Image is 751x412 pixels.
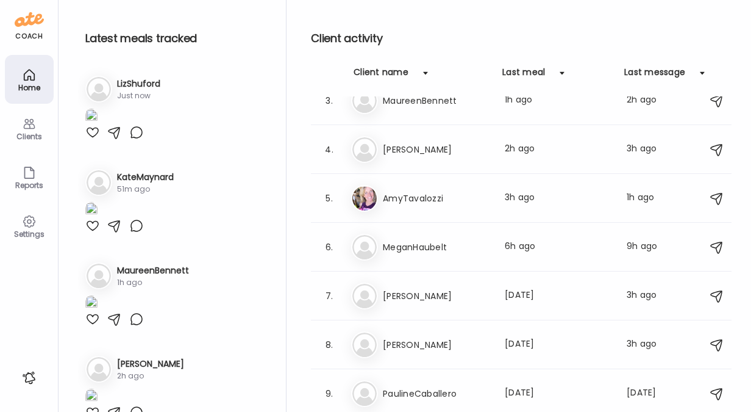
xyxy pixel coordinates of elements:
[311,29,731,48] h2: Client activity
[85,389,98,405] img: images%2FvESdxLSPwXakoR7xgC1jSWLXQdF2%2F3QbcwLSBeRrbhIcPP2bo%2Fcs6k1tT8UT70KyTRi6vP_1080
[322,289,336,303] div: 7.
[383,289,490,303] h3: [PERSON_NAME]
[117,171,174,184] h3: KateMaynard
[505,191,612,206] div: 3h ago
[383,386,490,401] h3: PaulineCaballero
[505,386,612,401] div: [DATE]
[624,66,685,85] div: Last message
[627,142,674,157] div: 3h ago
[117,264,189,277] h3: MaureenBennett
[505,289,612,303] div: [DATE]
[352,284,377,308] img: bg-avatar-default.svg
[505,93,612,108] div: 1h ago
[505,240,612,255] div: 6h ago
[352,333,377,357] img: bg-avatar-default.svg
[117,78,160,90] h3: LizShuford
[117,277,189,288] div: 1h ago
[383,240,490,255] h3: MeganHaubelt
[117,370,184,381] div: 2h ago
[322,93,336,108] div: 3.
[87,77,111,101] img: bg-avatar-default.svg
[352,381,377,406] img: bg-avatar-default.svg
[322,191,336,206] div: 5.
[322,240,336,255] div: 6.
[322,338,336,352] div: 8.
[87,264,111,288] img: bg-avatar-default.svg
[322,142,336,157] div: 4.
[85,202,98,219] img: images%2FCIgFzggg5adwxhZDfsPyIokDCEN2%2FcUnTPpnz05kSeX3vckQ3%2FEPTn7y5gjuNT4IedNsVp_1080
[352,186,377,211] img: avatars%2FgqR1SDnW9VVi3Upy54wxYxxnK7x1
[383,93,490,108] h3: MaureenBennett
[505,142,612,157] div: 2h ago
[87,357,111,381] img: bg-avatar-default.svg
[627,191,674,206] div: 1h ago
[15,31,43,42] div: coach
[7,181,51,189] div: Reports
[87,170,111,195] img: bg-avatar-default.svg
[627,386,674,401] div: [DATE]
[627,93,674,108] div: 2h ago
[85,29,266,48] h2: Latest meals tracked
[117,184,174,195] div: 51m ago
[627,240,674,255] div: 9h ago
[7,84,51,92] div: Home
[627,289,674,303] div: 3h ago
[85,109,98,125] img: images%2Fb4ckvHTGZGXnYlnA4XB42lPq5xF2%2FL6fdZF2nYHvvqbzcoL4u%2F35CGkkQr9puC4D1DncB1_1080
[352,137,377,162] img: bg-avatar-default.svg
[15,10,44,29] img: ate
[383,142,490,157] h3: [PERSON_NAME]
[7,132,51,140] div: Clients
[352,89,377,113] img: bg-avatar-default.svg
[117,358,184,370] h3: [PERSON_NAME]
[354,66,408,85] div: Client name
[383,191,490,206] h3: AmyTavalozzi
[322,386,336,401] div: 9.
[505,338,612,352] div: [DATE]
[383,338,490,352] h3: [PERSON_NAME]
[85,295,98,312] img: images%2Fqk1UMNShLscvHbxrvy1CHX4G3og2%2FLGqlI58fE90uLguX3NA7%2FefI7MkY4rD0HUXvpVbnF_1080
[352,235,377,259] img: bg-avatar-default.svg
[502,66,545,85] div: Last meal
[627,338,674,352] div: 3h ago
[117,90,160,101] div: Just now
[7,230,51,238] div: Settings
